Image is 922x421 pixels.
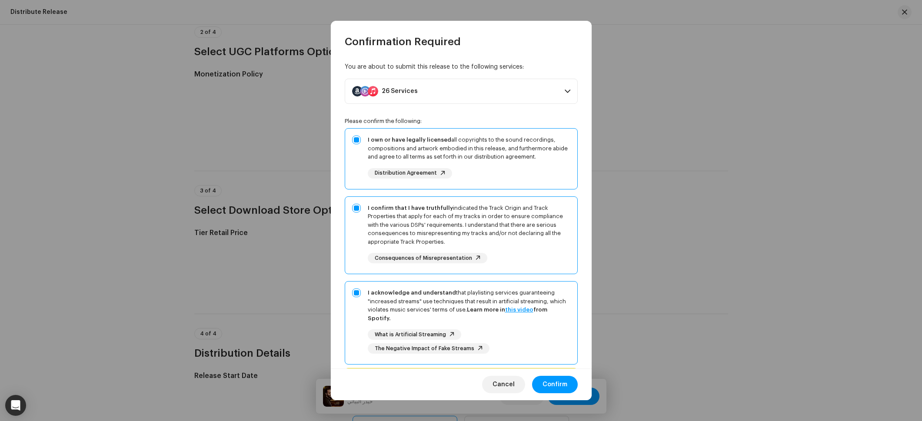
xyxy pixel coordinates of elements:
[482,376,525,393] button: Cancel
[375,255,472,261] span: Consequences of Misrepresentation
[345,63,578,72] div: You are about to submit this release to the following services:
[345,118,578,125] div: Please confirm the following:
[375,346,474,351] span: The Negative Impact of Fake Streams
[345,196,578,275] p-togglebutton: I confirm that I have truthfullyindicated the Track Origin and Track Properties that apply for ea...
[345,281,578,365] p-togglebutton: I acknowledge and understandthat playlisting services guaranteeing "increased streams" use techni...
[5,395,26,416] div: Open Intercom Messenger
[375,170,437,176] span: Distribution Agreement
[543,376,567,393] span: Confirm
[368,204,570,246] div: indicated the Track Origin and Track Properties that apply for each of my tracks in order to ensu...
[368,288,570,322] div: that playlisting services guaranteeing "increased streams" use techniques that result in artifici...
[493,376,515,393] span: Cancel
[368,307,547,321] strong: Learn more in from Spotify.
[345,79,578,104] p-accordion-header: 26 Services
[532,376,578,393] button: Confirm
[345,128,578,189] p-togglebutton: I own or have legally licensedall copyrights to the sound recordings, compositions and artwork em...
[368,136,570,161] div: all copyrights to the sound recordings, compositions and artwork embodied in this release, and fu...
[345,35,461,49] span: Confirmation Required
[368,137,451,143] strong: I own or have legally licensed
[368,205,453,211] strong: I confirm that I have truthfully
[375,332,446,338] span: What is Artificial Streaming
[505,307,533,312] a: this video
[368,290,456,295] strong: I acknowledge and understand
[382,88,418,95] div: 26 Services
